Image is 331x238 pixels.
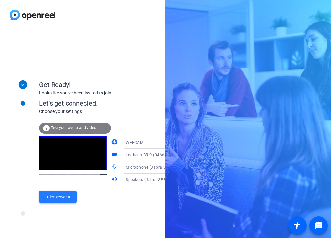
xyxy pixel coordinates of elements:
span: WEBCAM [126,140,143,145]
span: Test your audio and video [51,126,96,130]
mat-icon: message [315,222,323,229]
mat-icon: volume_up [111,176,119,184]
mat-icon: accessibility [293,222,301,229]
mat-icon: camera [111,139,119,146]
span: Logitech BRIO (046d:085e) [126,152,177,157]
span: Microphone (Jabra SPEAK 510 USB) (0b0e:0420) [126,164,220,170]
mat-icon: videocam [111,151,119,159]
div: Looks like you've been invited to join [39,90,170,96]
mat-icon: mic_none [111,163,119,171]
span: Enter session [44,193,71,200]
mat-icon: info [42,124,50,132]
div: Choose your settings [39,108,183,115]
div: Let's get connected. [39,98,183,108]
button: Enter session [39,191,77,203]
span: Speakers (Jabra SPEAK 510 USB) (0b0e:0420) [126,177,214,182]
div: Get Ready! [39,80,170,90]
